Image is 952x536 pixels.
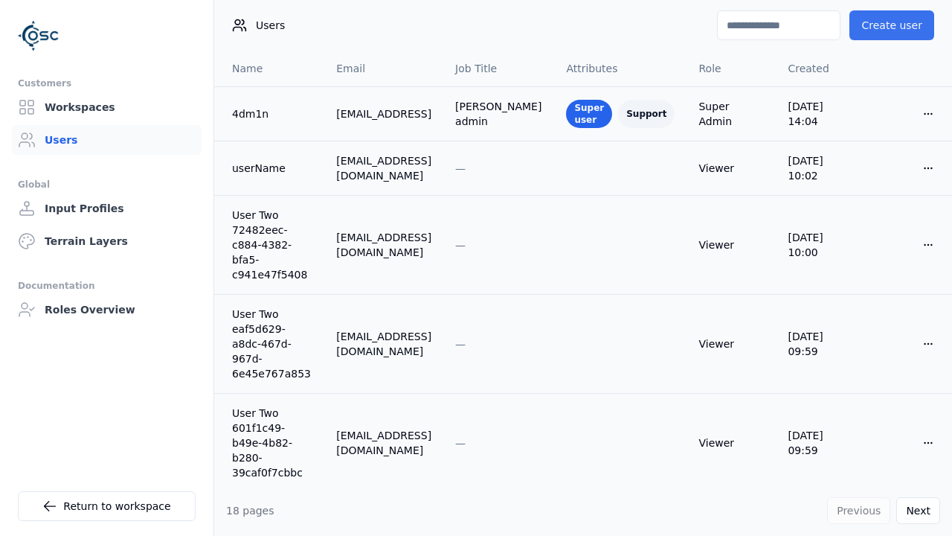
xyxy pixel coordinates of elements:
[336,329,431,359] div: [EMAIL_ADDRESS][DOMAIN_NAME]
[788,428,855,458] div: [DATE] 09:59
[788,230,855,260] div: [DATE] 10:00
[336,428,431,458] div: [EMAIL_ADDRESS][DOMAIN_NAME]
[12,92,202,122] a: Workspaces
[788,329,855,359] div: [DATE] 09:59
[698,99,764,129] div: Super Admin
[698,237,764,252] div: Viewer
[618,100,675,128] div: Support
[18,491,196,521] a: Return to workspace
[896,497,940,524] button: Next
[232,208,312,282] a: User Two 72482eec-c884-4382-bfa5-c941e47f5408
[788,99,855,129] div: [DATE] 14:04
[18,74,196,92] div: Customers
[698,435,764,450] div: Viewer
[324,51,443,86] th: Email
[214,51,324,86] th: Name
[443,51,554,86] th: Job Title
[566,100,612,128] div: Super user
[232,161,312,176] a: userName
[336,230,431,260] div: [EMAIL_ADDRESS][DOMAIN_NAME]
[686,51,776,86] th: Role
[849,10,934,40] button: Create user
[698,336,764,351] div: Viewer
[18,176,196,194] div: Global
[232,106,312,121] a: 4dm1n
[232,406,312,480] a: User Two 601f1c49-b49e-4b82-b280-39caf0f7cbbc
[455,338,466,350] span: —
[455,162,466,174] span: —
[698,161,764,176] div: Viewer
[256,18,285,33] span: Users
[776,51,867,86] th: Created
[12,194,202,223] a: Input Profiles
[554,51,686,86] th: Attributes
[18,15,59,57] img: Logo
[336,106,431,121] div: [EMAIL_ADDRESS]
[12,125,202,155] a: Users
[455,239,466,251] span: —
[232,307,312,381] a: User Two eaf5d629-a8dc-467d-967d-6e45e767a853
[336,153,431,183] div: [EMAIL_ADDRESS][DOMAIN_NAME]
[12,295,202,325] a: Roles Overview
[18,277,196,295] div: Documentation
[455,99,542,129] div: [PERSON_NAME] admin
[226,505,274,517] span: 18 pages
[455,437,466,449] span: —
[788,153,855,183] div: [DATE] 10:02
[12,226,202,256] a: Terrain Layers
